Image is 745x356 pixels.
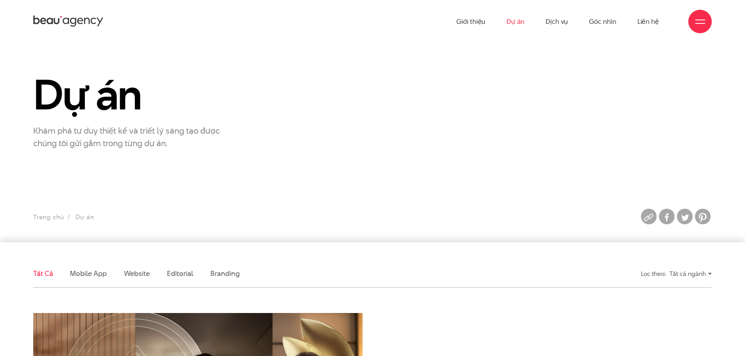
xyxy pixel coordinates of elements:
[641,267,666,281] div: Lọc theo:
[33,124,229,149] p: Khám phá tư duy thiết kế và triết lý sáng tạo được chúng tôi gửi gắm trong từng dự án.
[210,268,239,278] a: Branding
[70,268,106,278] a: Mobile app
[33,72,246,117] h1: Dự án
[124,268,150,278] a: Website
[33,213,64,222] a: Trang chủ
[167,268,193,278] a: Editorial
[670,267,712,281] div: Tất cả ngành
[33,268,53,278] a: Tất cả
